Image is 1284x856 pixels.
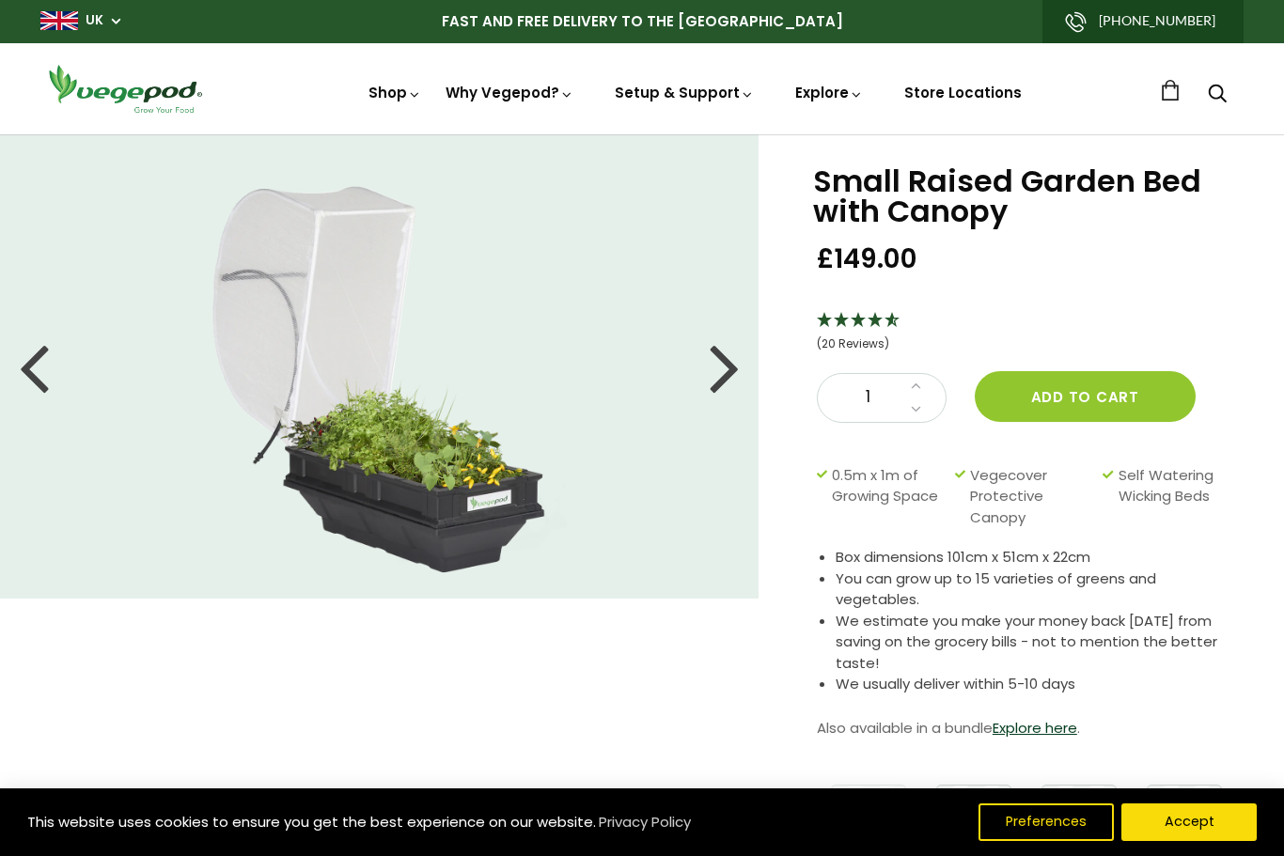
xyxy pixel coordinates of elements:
button: Accept [1121,803,1257,841]
a: Search [1208,86,1227,105]
li: You can grow up to 15 varieties of greens and vegetables. [836,568,1237,611]
span: This website uses cookies to ensure you get the best experience on our website. [27,812,596,832]
div: 4.75 Stars - 20 Reviews [817,309,1237,357]
a: Why Vegepod? [446,83,573,102]
a: Setup & Support [615,83,754,102]
a: Store Locations [904,83,1022,102]
a: Decrease quantity by 1 [905,397,927,422]
h1: Small Raised Garden Bed with Canopy [813,166,1237,226]
p: Also available in a bundle . [817,714,1237,742]
button: Add to cart [975,371,1196,422]
img: Small Raised Garden Bed with Canopy [178,155,581,578]
li: We estimate you make your money back [DATE] from saving on the grocery bills - not to mention the... [836,611,1237,675]
a: Shop [368,83,421,102]
span: Vegecover Protective Canopy [970,465,1093,529]
span: Self Watering Wicking Beds [1119,465,1228,529]
span: 1 [837,385,900,410]
button: Preferences [979,803,1114,841]
span: (20 Reviews) [817,335,889,351]
li: We usually deliver within 5-10 days [836,674,1237,695]
a: UK [86,11,103,30]
span: 0.5m x 1m of Growing Space [832,465,945,529]
a: Increase quantity by 1 [905,374,927,398]
li: Box dimensions 101cm x 51cm x 22cm [836,547,1237,568]
a: Explore [795,83,863,102]
img: gb_large.png [40,11,78,30]
img: Vegepod [40,62,210,116]
a: Explore here [993,718,1077,738]
a: Privacy Policy (opens in a new tab) [596,805,694,839]
span: £149.00 [817,241,917,276]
